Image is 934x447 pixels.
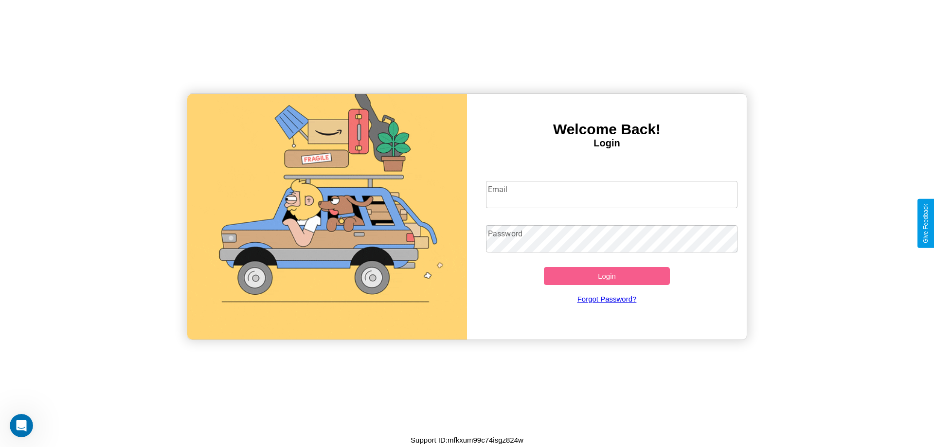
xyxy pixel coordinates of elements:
p: Support ID: mfkxum99c74isgz824w [411,433,523,447]
img: gif [187,94,467,340]
button: Login [544,267,670,285]
h4: Login [467,138,747,149]
div: Give Feedback [922,204,929,243]
h3: Welcome Back! [467,121,747,138]
a: Forgot Password? [481,285,733,313]
iframe: Intercom live chat [10,414,33,437]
